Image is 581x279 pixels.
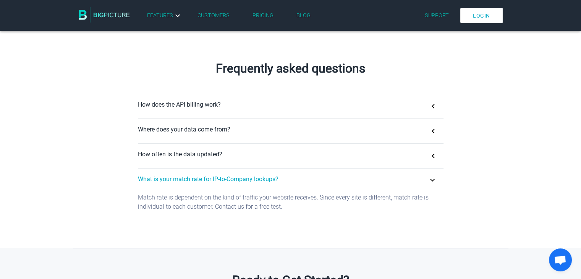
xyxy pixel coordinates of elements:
button: How often is the data updated? [138,144,443,168]
button: What is your match rate for IP-to-Company lookups? [138,169,443,193]
a: Pricing [252,12,274,19]
button: How does the API billing work? [138,94,443,118]
img: BigPicture.io [79,7,130,23]
p: Match rate is dependent on the kind of traffic your website receives. Since every site is differe... [138,193,443,217]
a: Customers [197,12,230,19]
a: Login [460,8,503,23]
div: Open chat [549,248,572,271]
a: Blog [296,12,311,19]
button: Where does your data come from? [138,119,443,143]
a: Support [425,12,449,19]
a: Features [147,11,182,20]
h2: Frequently asked questions [73,61,508,76]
